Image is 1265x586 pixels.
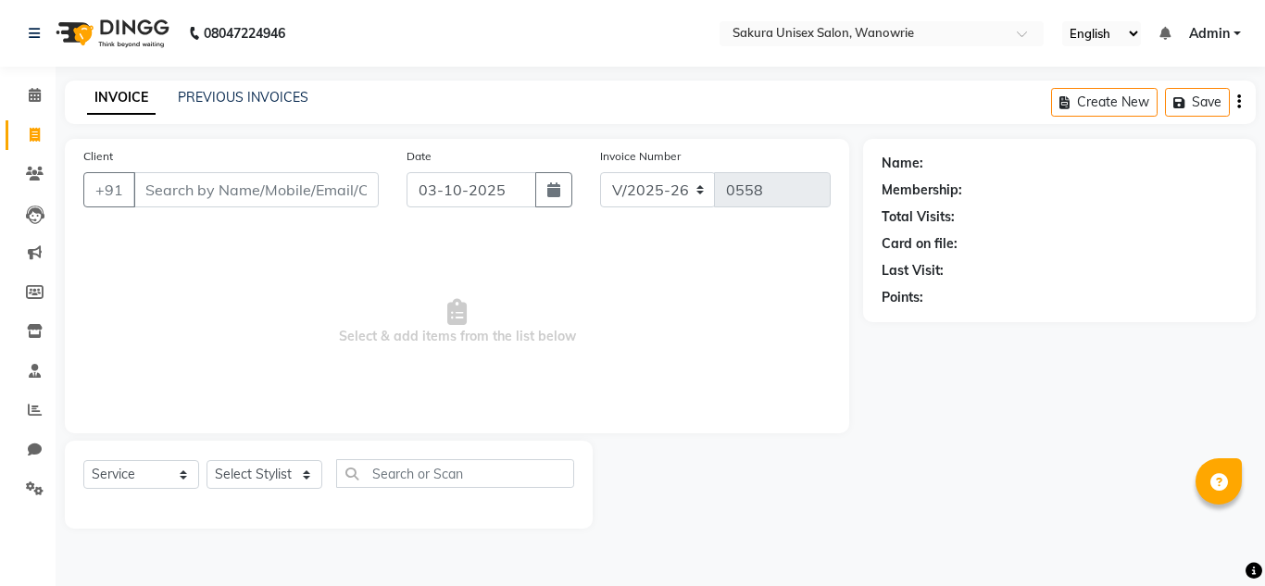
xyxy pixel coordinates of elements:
input: Search or Scan [336,459,574,488]
label: Date [407,148,432,165]
div: Membership: [882,181,962,200]
span: Admin [1189,24,1230,44]
label: Client [83,148,113,165]
div: Name: [882,154,923,173]
a: PREVIOUS INVOICES [178,89,308,106]
div: Points: [882,288,923,307]
a: INVOICE [87,81,156,115]
input: Search by Name/Mobile/Email/Code [133,172,379,207]
button: Create New [1051,88,1158,117]
b: 08047224946 [204,7,285,59]
div: Card on file: [882,234,958,254]
label: Invoice Number [600,148,681,165]
iframe: chat widget [1187,512,1246,567]
div: Total Visits: [882,207,955,227]
button: +91 [83,172,135,207]
span: Select & add items from the list below [83,230,831,415]
img: logo [47,7,174,59]
div: Last Visit: [882,261,944,281]
button: Save [1165,88,1230,117]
